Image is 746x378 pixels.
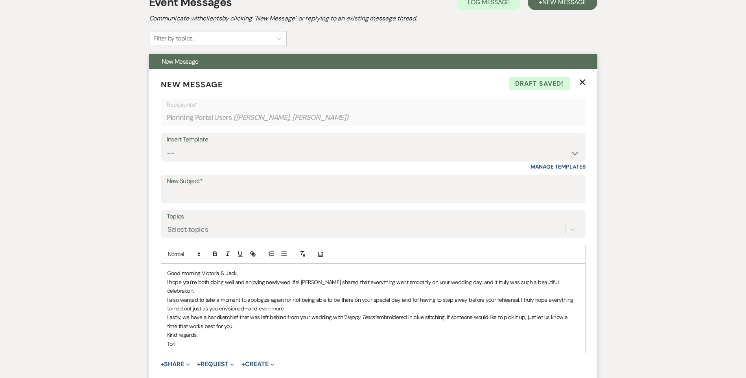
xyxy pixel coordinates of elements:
[167,330,579,339] p: Kind regards,
[161,361,190,367] button: Share
[241,361,274,367] button: Create
[161,361,164,367] span: +
[167,100,580,110] p: Recipients*
[149,14,597,23] h2: Communicate with clients by clicking "New Message" or replying to an existing message thread.
[168,224,208,235] div: Select topics
[167,313,579,330] p: Lastly, we have a handkerchief that was left behind from your wedding with embroidered in blue st...
[167,295,579,313] p: I also wanted to take a moment to apologize again for not being able to be there on your special ...
[167,278,579,295] p: I hope you’re both doing well and enjoying newlywed life! [PERSON_NAME] shared that everything we...
[343,314,376,321] em: “Happy Tears”
[167,211,580,222] label: Topics
[167,339,579,348] p: Tori
[197,361,234,367] button: Request
[162,57,199,66] span: New Message
[241,361,245,367] span: +
[167,269,579,277] p: Good morning Victoria & Jack,
[167,134,580,145] div: Insert Template
[197,361,201,367] span: +
[161,79,223,90] span: New Message
[153,34,195,43] div: Filter by topics...
[167,110,580,125] div: Planning Portal Users
[509,77,570,90] span: Draft saved!
[233,112,349,123] span: ( [PERSON_NAME], [PERSON_NAME] )
[167,176,580,187] label: New Subject*
[530,163,586,170] a: Manage Templates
